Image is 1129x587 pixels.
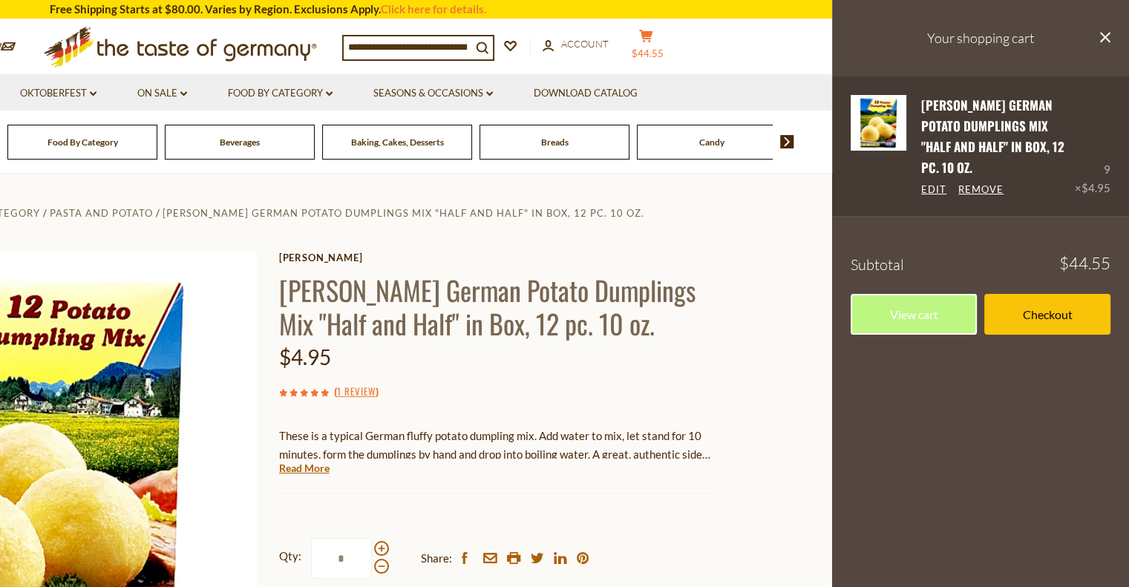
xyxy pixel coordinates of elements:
[334,384,379,399] span: ( )
[851,255,904,274] span: Subtotal
[561,38,609,50] span: Account
[351,137,444,148] a: Baking, Cakes, Desserts
[48,137,118,148] a: Food By Category
[163,207,644,219] a: [PERSON_NAME] German Potato Dumplings Mix "Half and Half" in Box, 12 pc. 10 oz.
[279,273,713,340] h1: [PERSON_NAME] German Potato Dumplings Mix "Half and Half" in Box, 12 pc. 10 oz.
[851,95,906,198] a: Dr. Knoll German Potato Dumplings Mix "Half and Half" in Box, 12 pc. 10 oz.
[220,137,260,148] a: Beverages
[984,294,1110,335] a: Checkout
[228,85,333,102] a: Food By Category
[311,538,372,579] input: Qty:
[1059,255,1110,272] span: $44.55
[279,547,301,565] strong: Qty:
[1081,181,1110,194] span: $4.95
[851,95,906,151] img: Dr. Knoll German Potato Dumplings Mix "Half and Half" in Box, 12 pc. 10 oz.
[1075,95,1110,198] div: 9 ×
[534,85,638,102] a: Download Catalog
[373,85,493,102] a: Seasons & Occasions
[279,344,331,370] span: $4.95
[851,294,977,335] a: View cart
[780,135,794,148] img: next arrow
[632,47,664,59] span: $44.55
[279,252,713,263] a: [PERSON_NAME]
[137,85,187,102] a: On Sale
[381,2,486,16] a: Click here for details.
[699,137,724,148] a: Candy
[624,29,669,66] button: $44.55
[921,183,946,197] a: Edit
[279,461,330,476] a: Read More
[50,207,153,219] a: Pasta and Potato
[921,96,1064,177] a: [PERSON_NAME] German Potato Dumplings Mix "Half and Half" in Box, 12 pc. 10 oz.
[543,36,609,53] a: Account
[958,183,1004,197] a: Remove
[279,427,713,464] p: These is a typical German fluffy potato dumpling mix. Add water to mix, let stand for 10 minutes,...
[541,137,569,148] a: Breads
[337,384,376,400] a: 1 Review
[20,85,96,102] a: Oktoberfest
[421,549,452,568] span: Share:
